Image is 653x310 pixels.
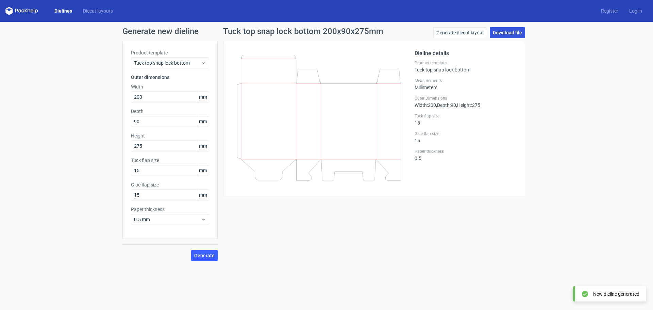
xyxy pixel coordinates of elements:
label: Width [131,83,209,90]
label: Outer Dimensions [415,96,517,101]
div: Millimeters [415,78,517,90]
div: 0.5 [415,149,517,161]
span: mm [197,141,209,151]
a: Generate diecut layout [433,27,487,38]
span: , Height : 275 [456,102,480,108]
div: New dieline generated [593,291,639,297]
label: Measurements [415,78,517,83]
h1: Generate new dieline [122,27,531,35]
a: Register [596,7,624,14]
a: Log in [624,7,648,14]
span: mm [197,190,209,200]
div: 15 [415,113,517,126]
span: mm [197,92,209,102]
a: Download file [490,27,525,38]
span: mm [197,116,209,127]
a: Dielines [49,7,78,14]
span: Tuck top snap lock bottom [134,60,201,66]
label: Height [131,132,209,139]
label: Tuck flap size [415,113,517,119]
div: Tuck top snap lock bottom [415,60,517,72]
label: Paper thickness [415,149,517,154]
span: 0.5 mm [134,216,201,223]
label: Glue flap size [131,181,209,188]
label: Tuck flap size [131,157,209,164]
button: Generate [191,250,218,261]
h2: Dieline details [415,49,517,58]
label: Glue flap size [415,131,517,136]
span: mm [197,165,209,176]
label: Depth [131,108,209,115]
span: Width : 200 [415,102,436,108]
label: Paper thickness [131,206,209,213]
a: Diecut layouts [78,7,118,14]
h1: Tuck top snap lock bottom 200x90x275mm [223,27,383,35]
span: Generate [194,253,215,258]
span: , Depth : 90 [436,102,456,108]
label: Product template [131,49,209,56]
label: Product template [415,60,517,66]
div: 15 [415,131,517,143]
h3: Outer dimensions [131,74,209,81]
